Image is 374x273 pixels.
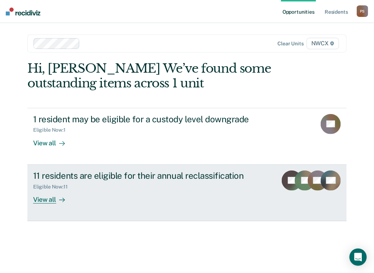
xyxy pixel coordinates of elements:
[33,127,71,133] div: Eligible Now : 1
[307,38,339,49] span: NWCX
[277,41,304,47] div: Clear units
[33,184,74,190] div: Eligible Now : 11
[357,5,368,17] button: PS
[27,61,283,91] div: Hi, [PERSON_NAME] We’ve found some outstanding items across 1 unit
[349,249,367,266] div: Open Intercom Messenger
[33,170,272,181] div: 11 residents are eligible for their annual reclassification
[33,114,286,124] div: 1 resident may be eligible for a custody level downgrade
[357,5,368,17] div: P S
[27,108,347,165] a: 1 resident may be eligible for a custody level downgradeEligible Now:1View all
[27,165,347,221] a: 11 residents are eligible for their annual reclassificationEligible Now:11View all
[33,190,74,204] div: View all
[6,8,40,15] img: Recidiviz
[33,133,74,147] div: View all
